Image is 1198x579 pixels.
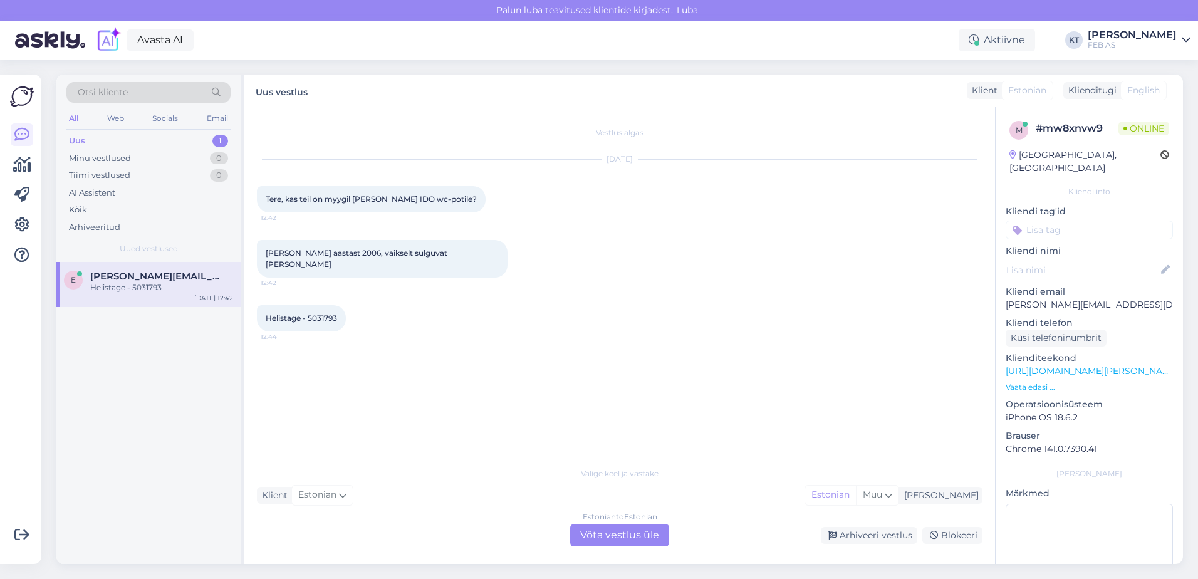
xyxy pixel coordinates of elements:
[1006,382,1173,393] p: Vaata edasi ...
[1006,298,1173,311] p: [PERSON_NAME][EMAIL_ADDRESS][DOMAIN_NAME]
[673,4,702,16] span: Luba
[266,313,337,323] span: Helistage - 5031793
[922,527,982,544] div: Blokeeri
[69,169,130,182] div: Tiimi vestlused
[266,248,449,269] span: [PERSON_NAME] aastast 2006, vaikselt sulguvat [PERSON_NAME]
[69,187,115,199] div: AI Assistent
[1006,442,1173,456] p: Chrome 141.0.7390.41
[1088,30,1177,40] div: [PERSON_NAME]
[194,293,233,303] div: [DATE] 12:42
[1036,121,1118,136] div: # mw8xnvw9
[257,127,982,138] div: Vestlus algas
[210,169,228,182] div: 0
[1006,468,1173,479] div: [PERSON_NAME]
[1006,263,1159,277] input: Lisa nimi
[1006,244,1173,258] p: Kliendi nimi
[261,213,308,222] span: 12:42
[863,489,882,500] span: Muu
[1088,40,1177,50] div: FEB AS
[1006,316,1173,330] p: Kliendi telefon
[1016,125,1023,135] span: m
[1008,84,1046,97] span: Estonian
[1127,84,1160,97] span: English
[150,110,180,127] div: Socials
[10,85,34,108] img: Askly Logo
[1006,398,1173,411] p: Operatsioonisüsteem
[1006,205,1173,218] p: Kliendi tag'id
[1009,149,1160,175] div: [GEOGRAPHIC_DATA], [GEOGRAPHIC_DATA]
[90,282,233,293] div: Helistage - 5031793
[298,488,336,502] span: Estonian
[1006,429,1173,442] p: Brauser
[256,82,308,99] label: Uus vestlus
[71,275,76,284] span: E
[204,110,231,127] div: Email
[127,29,194,51] a: Avasta AI
[69,221,120,234] div: Arhiveeritud
[1006,352,1173,365] p: Klienditeekond
[261,332,308,342] span: 12:44
[95,27,122,53] img: explore-ai
[212,135,228,147] div: 1
[261,278,308,288] span: 12:42
[69,152,131,165] div: Minu vestlused
[105,110,127,127] div: Web
[257,468,982,479] div: Valige keel ja vastake
[257,489,288,502] div: Klient
[805,486,856,504] div: Estonian
[1088,30,1190,50] a: [PERSON_NAME]FEB AS
[821,527,917,544] div: Arhiveeri vestlus
[257,154,982,165] div: [DATE]
[69,135,85,147] div: Uus
[570,524,669,546] div: Võta vestlus üle
[1006,487,1173,500] p: Märkmed
[1063,84,1117,97] div: Klienditugi
[66,110,81,127] div: All
[1006,330,1107,347] div: Küsi telefoninumbrit
[78,86,128,99] span: Otsi kliente
[899,489,979,502] div: [PERSON_NAME]
[1006,221,1173,239] input: Lisa tag
[266,194,477,204] span: Tere, kas teil on myygil [PERSON_NAME] IDO wc-potile?
[1006,411,1173,424] p: iPhone OS 18.6.2
[959,29,1035,51] div: Aktiivne
[1006,365,1179,377] a: [URL][DOMAIN_NAME][PERSON_NAME]
[1006,285,1173,298] p: Kliendi email
[1065,31,1083,49] div: KT
[583,511,657,523] div: Estonian to Estonian
[967,84,997,97] div: Klient
[120,243,178,254] span: Uued vestlused
[1118,122,1169,135] span: Online
[69,204,87,216] div: Kõik
[90,271,221,282] span: Emil@bgmmanagement.ee
[210,152,228,165] div: 0
[1006,186,1173,197] div: Kliendi info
